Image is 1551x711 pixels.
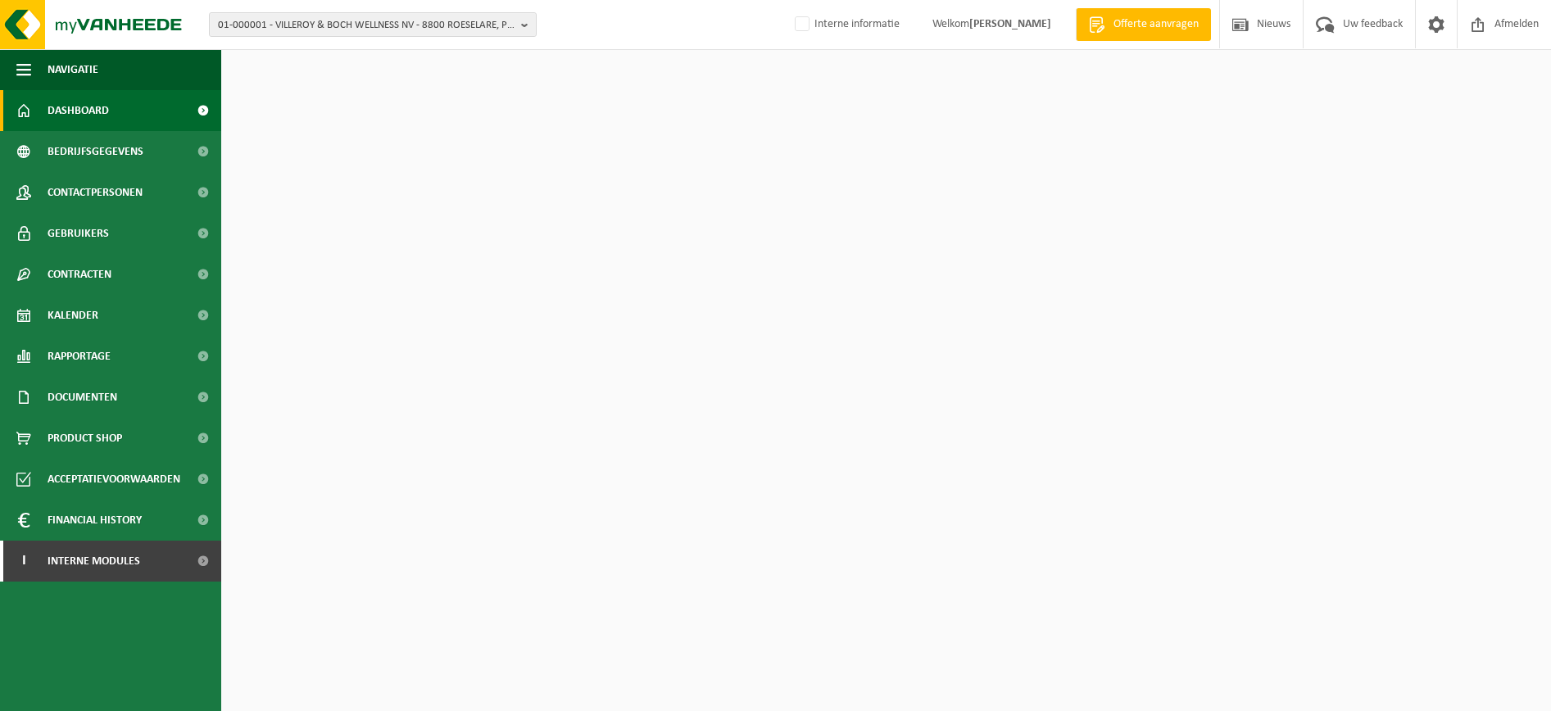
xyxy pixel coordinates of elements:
[791,12,900,37] label: Interne informatie
[48,213,109,254] span: Gebruikers
[218,13,515,38] span: 01-000001 - VILLEROY & BOCH WELLNESS NV - 8800 ROESELARE, POPULIERSTRAAT 1
[48,131,143,172] span: Bedrijfsgegevens
[48,295,98,336] span: Kalender
[16,541,31,582] span: I
[209,12,537,37] button: 01-000001 - VILLEROY & BOCH WELLNESS NV - 8800 ROESELARE, POPULIERSTRAAT 1
[48,49,98,90] span: Navigatie
[1109,16,1203,33] span: Offerte aanvragen
[48,500,142,541] span: Financial History
[48,541,140,582] span: Interne modules
[48,172,143,213] span: Contactpersonen
[1076,8,1211,41] a: Offerte aanvragen
[48,459,180,500] span: Acceptatievoorwaarden
[48,418,122,459] span: Product Shop
[48,254,111,295] span: Contracten
[48,90,109,131] span: Dashboard
[969,18,1051,30] strong: [PERSON_NAME]
[48,336,111,377] span: Rapportage
[48,377,117,418] span: Documenten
